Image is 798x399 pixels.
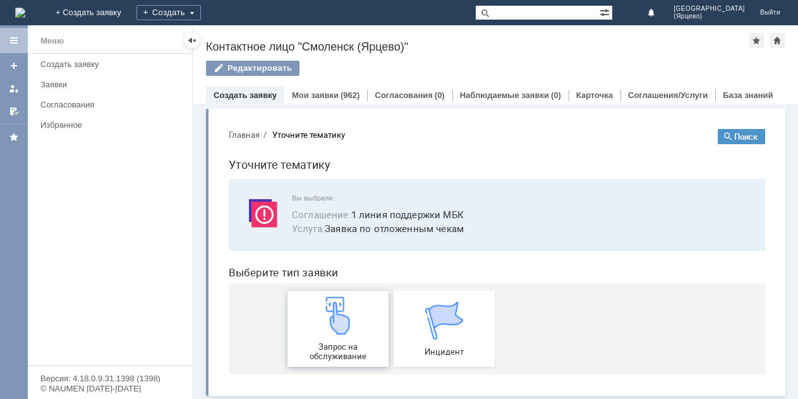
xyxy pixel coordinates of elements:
[341,90,360,100] div: (962)
[15,8,25,18] a: Перейти на домашнюю страницу
[73,75,531,83] span: Вы выбрали:
[674,13,745,20] span: (Ярцево)
[69,172,170,248] a: Запрос на обслуживание
[499,10,547,25] button: Поиск
[40,374,179,383] div: Версия: 4.18.0.9.31.1398 (1398)
[10,147,547,160] header: Выберите тип заявки
[292,90,339,100] a: Мои заявки
[723,90,773,100] a: База знаний
[435,90,445,100] div: (0)
[214,90,277,100] a: Создать заявку
[40,120,171,130] div: Избранное
[179,228,272,238] span: Инцидент
[73,89,245,103] button: Соглашение:1 линия поддержки МБК
[35,75,190,94] a: Заявки
[674,5,745,13] span: [GEOGRAPHIC_DATA]
[207,183,245,221] img: get067d4ba7cf7247ad92597448b2db9300
[54,11,126,21] div: Уточните тематику
[184,33,200,48] div: Скрыть меню
[73,102,531,117] span: Заявка по отложенным чекам
[10,37,547,55] h1: Уточните тематику
[73,103,106,116] span: Услуга :
[73,223,166,242] span: Запрос на обслуживание
[460,90,549,100] a: Наблюдаемые заявки
[40,384,179,393] div: © NAUMEN [DATE]-[DATE]
[551,90,561,100] div: (0)
[73,89,133,102] span: Соглашение :
[4,78,24,99] a: Мои заявки
[136,5,201,20] div: Создать
[25,75,63,113] img: svg%3E
[40,59,184,69] div: Создать заявку
[375,90,433,100] a: Согласования
[4,56,24,76] a: Создать заявку
[628,90,708,100] a: Соглашения/Услуги
[40,34,64,49] div: Меню
[100,178,138,216] img: get23c147a1b4124cbfa18e19f2abec5e8f
[15,8,25,18] img: logo
[770,33,785,48] div: Сделать домашней страницей
[749,33,764,48] div: Добавить в избранное
[10,10,41,21] button: Главная
[576,90,613,100] a: Карточка
[35,54,190,74] a: Создать заявку
[206,40,749,53] div: Контактное лицо "Смоленск (Ярцево)"
[600,6,612,18] span: Расширенный поиск
[35,95,190,114] a: Согласования
[4,101,24,121] a: Мои согласования
[40,100,184,109] div: Согласования
[40,80,184,89] div: Заявки
[175,172,276,248] a: Инцидент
